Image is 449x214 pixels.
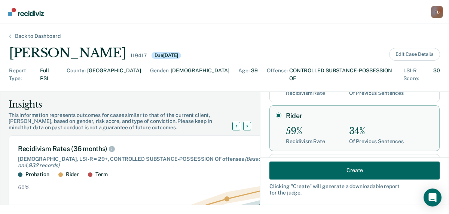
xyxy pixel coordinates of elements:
[87,67,141,82] div: [GEOGRAPHIC_DATA]
[150,67,169,82] div: Gender :
[424,189,442,207] div: Open Intercom Messenger
[349,126,404,137] div: 34%
[286,126,325,137] div: 59%
[18,184,30,190] text: 60%
[95,171,107,178] div: Term
[152,52,181,59] div: Due [DATE]
[389,48,440,61] button: Edit Case Details
[67,67,86,82] div: County :
[9,45,126,61] div: [PERSON_NAME]
[431,6,443,18] button: Profile dropdown button
[433,67,440,82] div: 30
[289,67,394,82] div: CONTROLLED SUBSTANCE-POSSESSION OF
[18,156,281,169] div: [DEMOGRAPHIC_DATA], LSI-R = 29+, CONTROLLED SUBSTANCE-POSSESSION OF offenses
[251,67,258,82] div: 39
[286,138,325,145] div: Recidivism Rate
[267,67,288,82] div: Offense :
[25,171,49,178] div: Probation
[18,145,281,153] div: Recidivism Rates (36 months)
[66,171,79,178] div: Rider
[18,156,261,168] span: (Based on 4,932 records )
[9,112,241,131] div: This information represents outcomes for cases similar to that of the current client, [PERSON_NAM...
[9,99,241,111] div: Insights
[286,112,433,120] label: Rider
[349,138,404,145] div: Of Previous Sentences
[40,67,58,82] div: Full PSI
[9,67,39,82] div: Report Type :
[269,161,440,179] button: Create
[403,67,432,82] div: LSI-R Score :
[6,33,70,39] div: Back to Dashboard
[238,67,250,82] div: Age :
[130,52,147,59] div: 119417
[8,8,44,16] img: Recidiviz
[269,183,440,196] div: Clicking " Create " will generate a downloadable report for the judge.
[286,90,325,96] div: Recidivism Rate
[171,67,229,82] div: [DEMOGRAPHIC_DATA]
[431,6,443,18] div: F D
[349,90,404,96] div: Of Previous Sentences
